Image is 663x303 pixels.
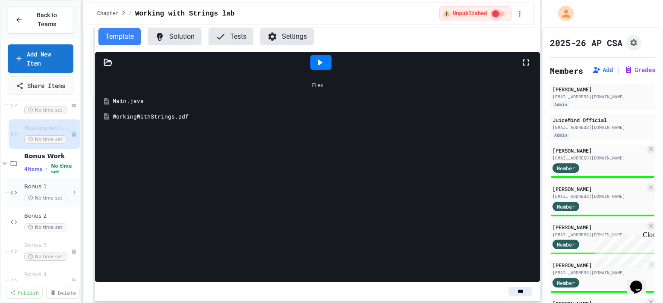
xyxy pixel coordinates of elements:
[98,28,141,45] button: Template
[616,65,621,75] span: |
[552,85,653,93] div: [PERSON_NAME]
[552,101,569,108] div: Admin
[626,35,641,50] button: Assignment Settings
[24,271,71,278] span: Bonus 4
[24,152,79,160] span: Bonus Work
[552,131,569,139] div: Admin
[557,203,575,210] span: Member
[260,28,314,45] button: Settings
[28,11,66,29] span: Back to Teams
[113,112,535,121] div: WorkingWithStrings.pdf
[552,155,645,161] div: [EMAIL_ADDRESS][DOMAIN_NAME]
[591,231,654,268] iframe: chat widget
[557,164,575,172] span: Member
[592,66,613,74] button: Add
[24,125,71,132] span: Working with Strings lab
[552,116,653,124] div: JuiceMind Official
[24,212,79,220] span: Bonus 2
[70,188,79,197] button: More options
[24,194,66,202] span: No time set
[24,135,66,144] span: No time set
[443,10,487,17] span: ⚠️ Unpublished
[24,106,66,114] span: No time set
[24,183,70,191] span: Bonus 1
[550,37,622,49] h1: 2025-26 AP CSA
[6,287,43,299] a: Publish
[8,76,73,95] a: Share Items
[552,185,645,193] div: [PERSON_NAME]
[3,3,60,55] div: Chat with us now!Close
[624,66,655,74] button: Grades
[552,223,645,231] div: [PERSON_NAME]
[24,166,42,172] span: 4 items
[129,10,132,17] span: /
[113,97,535,106] div: Main.java
[439,6,511,21] div: ⚠️ Students cannot see this content! Click the toggle to publish it and make it visible to your c...
[552,261,645,269] div: [PERSON_NAME]
[148,28,202,45] button: Solution
[71,278,77,284] div: Unpublished
[71,248,77,254] div: Unpublished
[51,163,79,175] span: No time set
[552,193,645,200] div: [EMAIL_ADDRESS][DOMAIN_NAME]
[71,102,77,108] div: Unpublished
[8,6,73,34] button: Back to Teams
[552,124,653,131] div: [EMAIL_ADDRESS][DOMAIN_NAME]
[550,65,583,77] h2: Members
[24,253,66,261] span: No time set
[552,94,653,100] div: [EMAIL_ADDRESS][DOMAIN_NAME]
[24,242,71,249] span: Bonus 3
[97,10,125,17] span: Chapter 2
[627,269,654,294] iframe: chat widget
[46,287,80,299] a: Delete
[552,231,645,238] div: [EMAIL_ADDRESS][DOMAIN_NAME]
[552,269,645,276] div: [EMAIL_ADDRESS][DOMAIN_NAME]
[552,147,645,154] div: [PERSON_NAME]
[46,166,47,172] span: •
[71,131,77,137] div: Unpublished
[99,77,536,94] div: Files
[24,223,66,231] span: No time set
[8,44,73,73] a: Add New Item
[557,279,575,287] span: Member
[549,3,576,23] div: My Account
[557,241,575,248] span: Member
[208,28,253,45] button: Tests
[135,9,234,19] span: Working with Strings lab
